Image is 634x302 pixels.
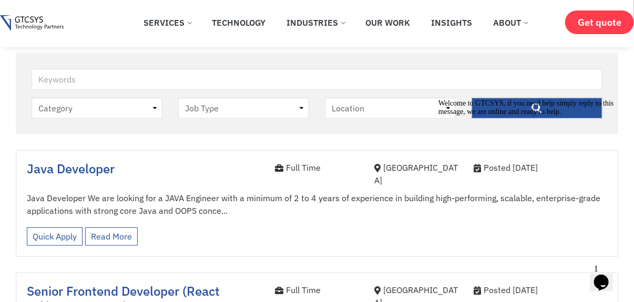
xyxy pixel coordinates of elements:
[85,227,138,246] a: Read More
[486,11,536,34] a: About
[275,161,359,174] div: Full Time
[136,11,199,34] a: Services
[27,192,607,217] p: Java Developer We are looking for a JAVA Engineer with a minimum of 2 to 4 years of experience in...
[474,284,608,296] div: Posted [DATE]
[279,11,353,34] a: Industries
[590,260,623,291] iframe: chat widget
[4,4,193,21] div: Welcome to GTCSYS, if you need help simply reply to this message, we are online and ready to help.
[27,227,83,246] a: Quick Apply
[204,11,274,34] a: Technology
[434,95,623,255] iframe: chat widget
[275,284,359,296] div: Full Time
[27,160,115,177] a: Java Developer
[578,17,621,28] span: Get quote
[424,11,480,34] a: Insights
[4,4,180,20] span: Welcome to GTCSYS, if you need help simply reply to this message, we are online and ready to help.
[565,11,634,34] a: Get quote
[32,69,602,90] input: Keywords
[375,161,458,186] div: [GEOGRAPHIC_DATA]
[358,11,418,34] a: Our Work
